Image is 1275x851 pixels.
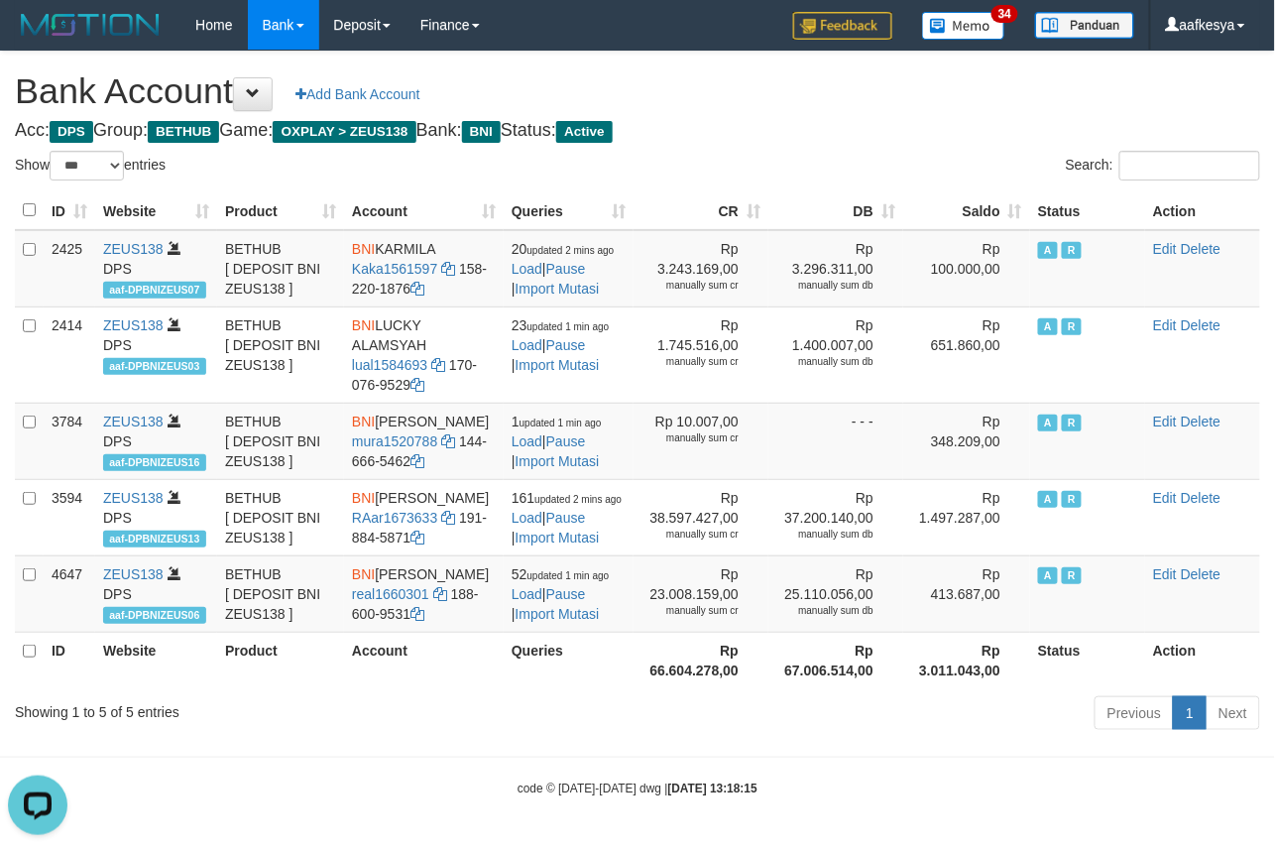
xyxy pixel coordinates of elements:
span: | | [512,317,609,373]
a: ZEUS138 [103,490,164,506]
a: ZEUS138 [103,241,164,257]
th: Action [1145,191,1260,230]
td: Rp 38.597.427,00 [634,479,768,555]
span: aaf-DPBNIZEUS13 [103,531,206,547]
td: Rp 23.008.159,00 [634,555,768,632]
td: DPS [95,230,217,307]
h1: Bank Account [15,71,1260,111]
th: Status [1030,632,1145,688]
td: Rp 1.400.007,00 [768,306,903,403]
span: 52 [512,566,609,582]
div: Showing 1 to 5 of 5 entries [15,694,517,722]
span: Active [1038,415,1058,431]
td: Rp 1.745.516,00 [634,306,768,403]
th: Status [1030,191,1145,230]
small: code © [DATE]-[DATE] dwg | [518,782,757,795]
th: CR: activate to sort column ascending [634,191,768,230]
div: manually sum cr [641,528,739,542]
a: Kaka1561597 [352,261,437,277]
th: Account: activate to sort column ascending [344,191,504,230]
a: Pause [546,261,586,277]
input: Search: [1119,151,1260,181]
div: manually sum cr [641,279,739,293]
img: Feedback.jpg [793,12,892,40]
a: RAar1673633 [352,510,437,526]
span: aaf-DPBNIZEUS03 [103,358,206,375]
span: BETHUB [148,121,219,143]
a: Load [512,337,542,353]
a: lual1584693 [352,357,427,373]
td: BETHUB [ DEPOSIT BNI ZEUS138 ] [217,479,344,555]
th: Account [344,632,504,688]
a: Pause [546,510,586,526]
a: Edit [1153,317,1177,333]
a: Import Mutasi [516,453,600,469]
td: DPS [95,306,217,403]
span: 1 [512,414,602,429]
a: Next [1206,696,1260,730]
a: Load [512,510,542,526]
span: Active [1038,567,1058,584]
td: BETHUB [ DEPOSIT BNI ZEUS138 ] [217,230,344,307]
th: Saldo: activate to sort column ascending [903,191,1030,230]
td: BETHUB [ DEPOSIT BNI ZEUS138 ] [217,403,344,479]
a: Edit [1153,241,1177,257]
a: Load [512,433,542,449]
a: Load [512,261,542,277]
td: Rp 413.687,00 [903,555,1030,632]
td: 4647 [44,555,95,632]
span: aaf-DPBNIZEUS06 [103,607,206,624]
a: ZEUS138 [103,566,164,582]
a: mura1520788 [352,433,437,449]
a: Copy 1700769529 to clipboard [410,377,424,393]
a: Delete [1181,490,1220,506]
td: Rp 100.000,00 [903,230,1030,307]
td: [PERSON_NAME] 191-884-5871 [344,479,504,555]
a: Copy 1886009531 to clipboard [410,606,424,622]
a: Copy real1660301 to clipboard [433,586,447,602]
span: 23 [512,317,609,333]
a: Pause [546,433,586,449]
img: Button%20Memo.svg [922,12,1005,40]
td: Rp 25.110.056,00 [768,555,903,632]
a: Previous [1095,696,1174,730]
img: MOTION_logo.png [15,10,166,40]
td: - - - [768,403,903,479]
a: Edit [1153,566,1177,582]
h4: Acc: Group: Game: Bank: Status: [15,121,1260,141]
span: Active [556,121,613,143]
a: Copy RAar1673633 to clipboard [441,510,455,526]
span: aaf-DPBNIZEUS07 [103,282,206,299]
label: Show entries [15,151,166,181]
a: Import Mutasi [516,281,600,297]
td: [PERSON_NAME] 188-600-9531 [344,555,504,632]
a: Pause [546,586,586,602]
a: Edit [1153,414,1177,429]
a: Copy 1446665462 to clipboard [410,453,424,469]
td: DPS [95,555,217,632]
span: OXPLAY > ZEUS138 [273,121,415,143]
a: Import Mutasi [516,530,600,546]
a: 1 [1173,696,1207,730]
span: Running [1062,491,1082,508]
span: | | [512,566,609,622]
td: 2414 [44,306,95,403]
span: updated 1 min ago [520,418,602,428]
td: [PERSON_NAME] 144-666-5462 [344,403,504,479]
a: Delete [1181,317,1220,333]
td: 3784 [44,403,95,479]
img: panduan.png [1035,12,1134,39]
a: real1660301 [352,586,429,602]
span: Active [1038,242,1058,259]
td: Rp 348.209,00 [903,403,1030,479]
div: manually sum cr [641,604,739,618]
span: BNI [352,490,375,506]
th: Action [1145,632,1260,688]
a: Copy 1582201876 to clipboard [410,281,424,297]
th: Website [95,632,217,688]
th: ID [44,632,95,688]
th: Product: activate to sort column ascending [217,191,344,230]
th: Rp 66.604.278,00 [634,632,768,688]
a: Load [512,586,542,602]
span: BNI [352,414,375,429]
